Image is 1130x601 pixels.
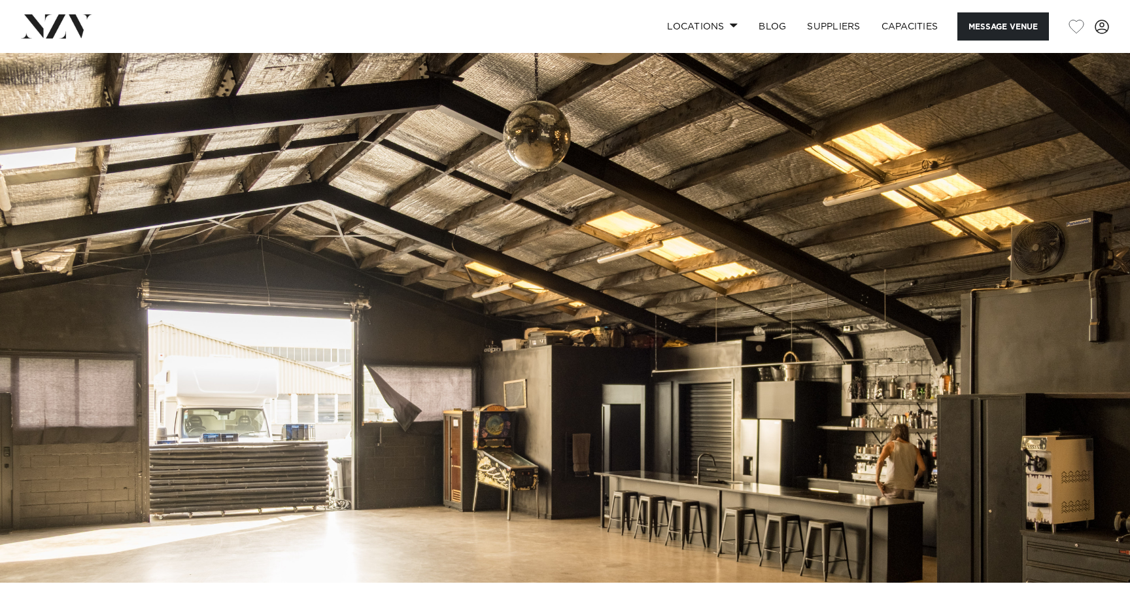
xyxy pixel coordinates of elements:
a: Locations [657,12,748,41]
a: BLOG [748,12,796,41]
a: Capacities [871,12,949,41]
button: Message Venue [957,12,1049,41]
img: nzv-logo.png [21,14,92,38]
a: SUPPLIERS [796,12,870,41]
